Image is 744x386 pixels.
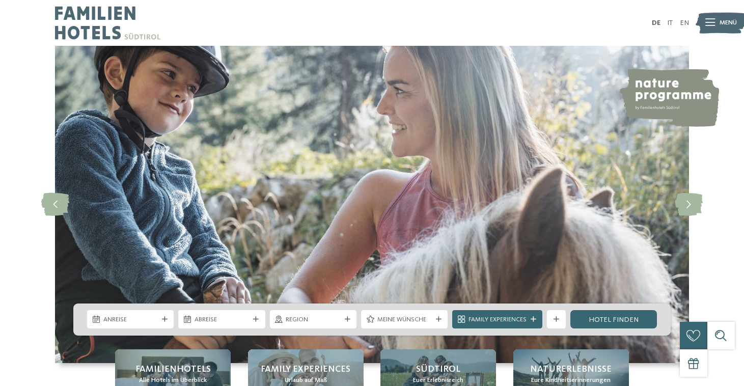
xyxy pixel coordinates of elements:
[680,19,689,26] a: EN
[531,376,611,385] span: Eure Kindheitserinnerungen
[416,363,460,376] span: Südtirol
[530,363,612,376] span: Naturerlebnisse
[618,69,719,127] img: nature programme by Familienhotels Südtirol
[55,46,689,363] img: Familienhotels Südtirol: The happy family places
[720,18,737,27] span: Menü
[139,376,207,385] span: Alle Hotels im Überblick
[195,315,249,324] span: Abreise
[261,363,350,376] span: Family Experiences
[285,376,327,385] span: Urlaub auf Maß
[469,315,527,324] span: Family Experiences
[652,19,660,26] a: DE
[103,315,158,324] span: Anreise
[413,376,463,385] span: Euer Erlebnisreich
[286,315,340,324] span: Region
[135,363,211,376] span: Familienhotels
[570,310,657,328] a: Hotel finden
[667,19,673,26] a: IT
[377,315,432,324] span: Meine Wünsche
